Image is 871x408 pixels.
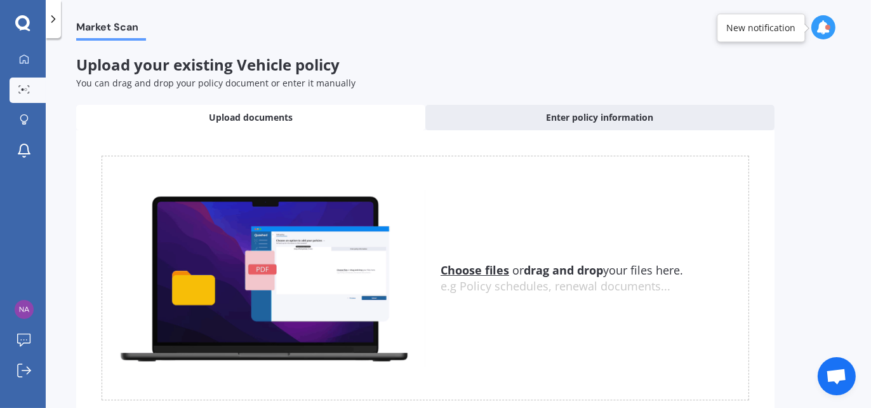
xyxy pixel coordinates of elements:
span: Upload documents [209,111,293,124]
b: drag and drop [524,262,603,278]
span: Market Scan [76,21,146,38]
span: Enter policy information [547,111,654,124]
div: New notification [726,22,795,34]
u: Choose files [441,262,509,278]
span: or your files here. [441,262,683,278]
a: Open chat [818,357,856,395]
img: b9dde996091f98ffe935bac4a58a5681 [15,300,34,319]
div: e.g Policy schedules, renewal documents... [441,280,748,294]
span: Upload your existing Vehicle policy [76,54,340,75]
img: upload.de96410c8ce839c3fdd5.gif [102,189,425,367]
span: You can drag and drop your policy document or enter it manually [76,77,356,89]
